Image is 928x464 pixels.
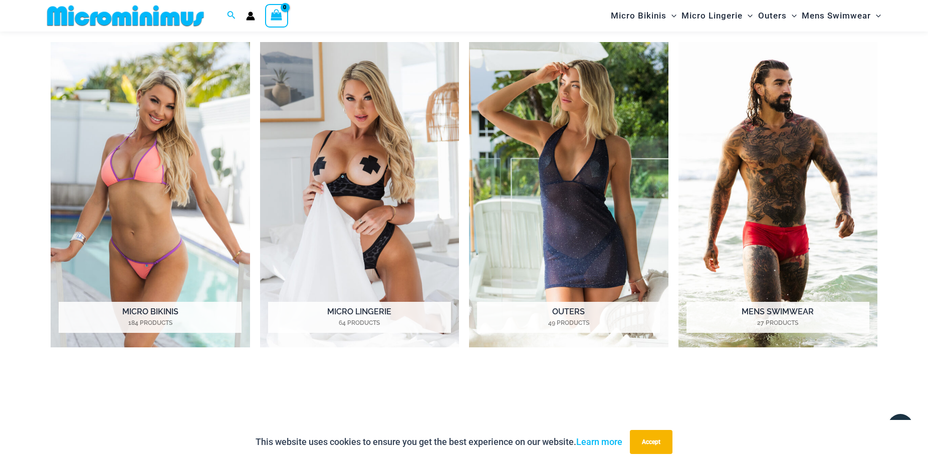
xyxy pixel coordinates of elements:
[608,3,679,29] a: Micro BikinisMenu ToggleMenu Toggle
[679,3,755,29] a: Micro LingerieMenu ToggleMenu Toggle
[758,3,787,29] span: Outers
[666,3,676,29] span: Menu Toggle
[469,42,668,348] img: Outers
[686,302,869,333] h2: Mens Swimwear
[871,3,881,29] span: Menu Toggle
[686,318,869,327] mark: 27 Products
[678,42,878,348] a: Visit product category Mens Swimwear
[59,318,242,327] mark: 184 Products
[611,3,666,29] span: Micro Bikinis
[59,302,242,333] h2: Micro Bikinis
[265,4,288,27] a: View Shopping Cart, empty
[756,3,799,29] a: OutersMenu ToggleMenu Toggle
[246,12,255,21] a: Account icon link
[799,3,883,29] a: Mens SwimwearMenu ToggleMenu Toggle
[743,3,753,29] span: Menu Toggle
[477,318,660,327] mark: 49 Products
[51,42,250,348] a: Visit product category Micro Bikinis
[802,3,871,29] span: Mens Swimwear
[260,42,459,348] a: Visit product category Micro Lingerie
[469,42,668,348] a: Visit product category Outers
[51,42,250,348] img: Micro Bikinis
[678,42,878,348] img: Mens Swimwear
[43,5,208,27] img: MM SHOP LOGO FLAT
[260,42,459,348] img: Micro Lingerie
[576,436,622,447] a: Learn more
[607,2,885,30] nav: Site Navigation
[268,318,451,327] mark: 64 Products
[477,302,660,333] h2: Outers
[681,3,743,29] span: Micro Lingerie
[51,374,877,449] iframe: TrustedSite Certified
[268,302,451,333] h2: Micro Lingerie
[630,430,672,454] button: Accept
[256,434,622,449] p: This website uses cookies to ensure you get the best experience on our website.
[227,10,236,22] a: Search icon link
[787,3,797,29] span: Menu Toggle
